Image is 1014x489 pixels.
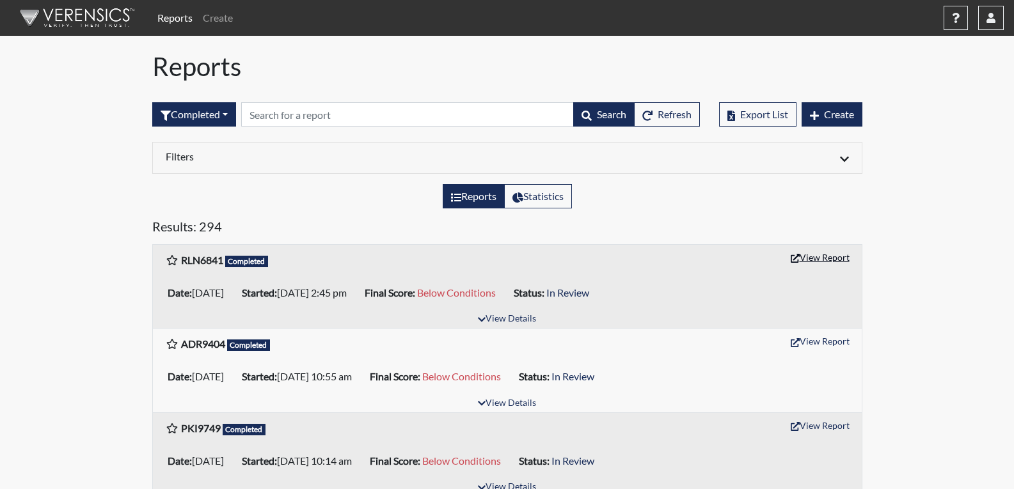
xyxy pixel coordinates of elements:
b: Date: [168,370,192,382]
b: Status: [519,370,550,382]
span: Export List [740,108,788,120]
span: Search [597,108,626,120]
button: View Report [785,415,855,435]
span: Below Conditions [417,286,496,299]
button: View Details [472,311,542,328]
li: [DATE] 10:55 am [237,366,365,387]
b: RLN6841 [181,254,223,266]
span: Create [824,108,854,120]
a: Create [198,5,238,31]
li: [DATE] 10:14 am [237,451,365,471]
label: View the list of reports [443,184,505,208]
span: In Review [546,286,589,299]
button: View Report [785,247,855,267]
span: Refresh [658,108,692,120]
h6: Filters [166,150,498,162]
b: Final Score: [370,454,420,467]
span: Completed [223,424,266,435]
b: Final Score: [365,286,415,299]
b: Started: [242,454,277,467]
button: Refresh [634,102,700,127]
span: In Review [551,454,594,467]
b: Started: [242,370,277,382]
label: View statistics about completed interviews [504,184,572,208]
input: Search by Registration ID, Interview Number, or Investigation Name. [241,102,574,127]
button: Export List [719,102,796,127]
span: Completed [227,339,271,351]
b: ADR9404 [181,338,225,350]
span: Below Conditions [422,454,501,467]
li: [DATE] [162,283,237,303]
b: Final Score: [370,370,420,382]
h5: Results: 294 [152,219,862,239]
b: PKI9749 [181,422,221,434]
button: Completed [152,102,236,127]
button: Search [573,102,635,127]
button: Create [802,102,862,127]
h1: Reports [152,51,862,82]
b: Date: [168,454,192,467]
button: View Report [785,331,855,351]
a: Reports [152,5,198,31]
b: Status: [514,286,544,299]
div: Click to expand/collapse filters [156,150,859,166]
li: [DATE] 2:45 pm [237,283,360,303]
span: Completed [225,256,269,267]
button: View Details [472,395,542,412]
b: Started: [242,286,277,299]
div: Filter by interview status [152,102,236,127]
li: [DATE] [162,366,237,387]
b: Status: [519,454,550,467]
b: Date: [168,286,192,299]
span: Below Conditions [422,370,501,382]
span: In Review [551,370,594,382]
li: [DATE] [162,451,237,471]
